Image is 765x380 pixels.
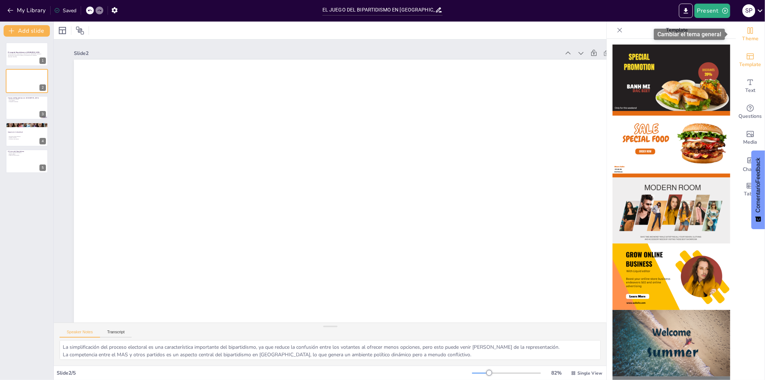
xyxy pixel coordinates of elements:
div: 5 [39,164,46,171]
div: 5 [6,149,48,173]
div: 4 [39,138,46,144]
button: Present [694,4,730,18]
div: 3 [6,96,48,120]
p: El Futuro del Bipartidismo [8,150,46,152]
div: 1 [6,42,48,66]
span: Position [76,26,84,35]
div: 1 [39,57,46,64]
p: Impacto en salud [8,137,46,139]
p: Decisiones sobre educación [8,136,46,137]
span: Single View [577,370,602,376]
div: 2 [6,69,48,93]
div: 3 [39,111,46,117]
button: S P [742,4,755,18]
p: En esta presentación, exploraremos el bipartidismo en [GEOGRAPHIC_DATA], sus características, imp... [8,54,46,56]
span: Text [745,87,755,94]
span: Media [743,138,757,146]
p: Crisis políticas [8,100,46,101]
div: 2 [39,84,46,91]
span: Theme [742,35,759,43]
p: Riesgo de fragmentación [8,154,46,156]
img: thumb-5.png [613,310,730,376]
div: S P [742,4,755,17]
p: Nuevos movimientos políticos [8,152,46,153]
button: Add slide [4,25,50,37]
div: Add charts and graphs [736,151,765,177]
button: Speaker Notes [60,330,100,338]
div: Slide 2 [88,24,572,82]
span: Table [744,190,757,198]
img: thumb-4.png [613,244,730,310]
div: Add ready made slides [736,47,765,73]
img: thumb-2.png [613,111,730,177]
p: Historia del Bipartidismo en [GEOGRAPHIC_DATA] [8,97,46,99]
strong: El Juego del Bipartidismo en [GEOGRAPHIC_DATA] [8,51,40,53]
div: Add images, graphics, shapes or video [736,125,765,151]
div: Add text boxes [736,73,765,99]
p: Impacto en la Sociedad [8,131,46,133]
img: thumb-3.png [613,177,730,244]
div: 82 % [548,370,565,376]
div: 4 [6,122,48,146]
textarea: La simplificación del proceso electoral es una característica importante del bipartidismo, ya que... [60,340,601,360]
p: Generated with [URL] [8,56,46,57]
button: Transcript [100,330,132,338]
button: Export to PowerPoint [679,4,693,18]
input: Insert title [322,5,435,15]
span: Charts [743,166,758,173]
div: Add a table [736,177,765,203]
p: Percepción ciudadana [8,101,46,103]
div: Saved [54,7,76,14]
p: Alternancia en el poder [8,98,46,100]
button: My Library [5,5,49,16]
p: Template [625,22,729,39]
span: Questions [739,112,762,120]
span: Feedback [755,158,761,213]
div: Get real-time input from your audience [736,99,765,125]
font: Cambiar el tema general [657,31,721,38]
div: Layout [57,25,68,36]
p: Divisiones comunitarias [8,139,46,140]
p: Desafío al MAS [8,153,46,155]
div: Slide 2 / 5 [57,370,472,376]
span: Template [740,61,761,69]
div: Change the overall theme [736,22,765,47]
img: thumb-1.png [613,45,730,111]
font: Comentario [755,183,761,213]
button: Comentarios - Mostrar encuesta [751,151,765,230]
